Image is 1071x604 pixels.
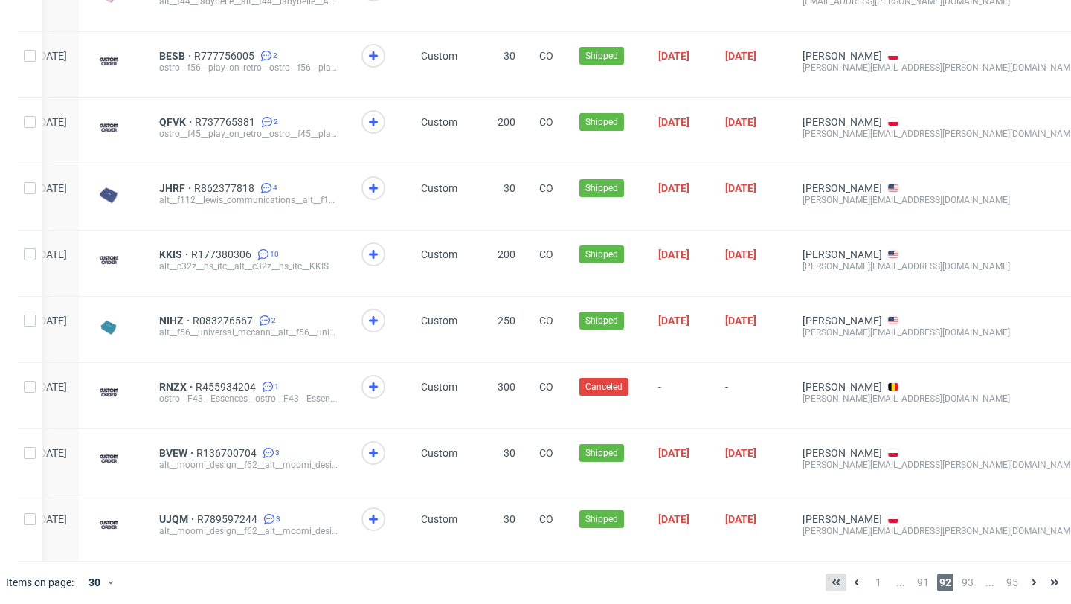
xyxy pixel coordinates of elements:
[725,182,756,194] span: [DATE]
[498,248,515,260] span: 200
[803,182,882,194] a: [PERSON_NAME]
[159,459,338,471] div: alt__moomi_design__f62__alt__moomi_design__f62__BVEW
[91,182,126,207] img: data
[539,447,553,459] span: CO
[421,447,457,459] span: Custom
[91,385,126,400] img: data
[725,50,756,62] span: [DATE]
[273,50,277,62] span: 2
[91,54,126,69] img: data
[915,574,931,591] span: 91
[159,260,338,272] div: alt__c32z__hs_itc__alt__c32z__hs_itc__KKIS
[498,116,515,128] span: 200
[6,575,74,590] span: Items on page:
[197,513,260,525] span: R789597244
[803,248,882,260] a: [PERSON_NAME]
[91,121,126,135] img: data
[658,182,689,194] span: [DATE]
[658,315,689,327] span: [DATE]
[803,315,882,327] a: [PERSON_NAME]
[159,50,194,62] a: BESB
[585,181,618,195] span: Shipped
[539,116,553,128] span: CO
[539,315,553,327] span: CO
[585,446,618,460] span: Shipped
[421,513,457,525] span: Custom
[257,50,277,62] a: 2
[196,447,260,459] a: R136700704
[159,62,338,74] div: ostro__f56__play_on_retro__ostro__f56__play_on_retro__BESB
[270,248,279,260] span: 10
[159,182,194,194] span: JHRF
[498,315,515,327] span: 250
[274,381,279,393] span: 1
[504,50,515,62] span: 30
[91,315,126,339] img: data
[585,248,618,261] span: Shipped
[870,574,887,591] span: 1
[159,128,338,140] div: ostro__f45__play_on_retro__ostro__f45__play_on_retro__QFVK
[539,248,553,260] span: CO
[658,50,689,62] span: [DATE]
[260,513,280,525] a: 3
[159,447,196,459] span: BVEW
[421,248,457,260] span: Custom
[658,248,689,260] span: [DATE]
[585,380,623,393] span: Canceled
[191,248,254,260] span: R177380306
[196,381,259,393] span: R455934204
[91,518,126,533] img: data
[159,315,193,327] a: NIHZ
[504,447,515,459] span: 30
[725,315,756,327] span: [DATE]
[959,574,976,591] span: 93
[159,327,338,338] div: alt__f56__universal_mccann__alt__f56__universal_mccann__NIHZ
[658,513,689,525] span: [DATE]
[937,574,953,591] span: 92
[504,182,515,194] span: 30
[421,381,457,393] span: Custom
[257,182,277,194] a: 4
[159,116,195,128] a: QFVK
[725,116,756,128] span: [DATE]
[585,115,618,129] span: Shipped
[725,513,756,525] span: [DATE]
[159,513,197,525] a: UJQM
[892,574,909,591] span: ...
[159,194,338,206] div: alt__f112__lewis_communications__alt__f112__lewis_communications__JHRF
[194,50,257,62] a: R777756005
[982,574,998,591] span: ...
[498,381,515,393] span: 300
[256,315,276,327] a: 2
[803,50,882,62] a: [PERSON_NAME]
[539,381,553,393] span: CO
[80,572,106,593] div: 30
[504,513,515,525] span: 30
[258,116,278,128] a: 2
[539,50,553,62] span: CO
[159,248,191,260] a: KKIS
[91,452,126,466] img: data
[193,315,256,327] a: R083276567
[421,116,457,128] span: Custom
[658,447,689,459] span: [DATE]
[254,248,279,260] a: 10
[803,513,882,525] a: [PERSON_NAME]
[803,447,882,459] a: [PERSON_NAME]
[195,116,258,128] a: R737765381
[275,447,280,459] span: 3
[276,513,280,525] span: 3
[539,513,553,525] span: CO
[91,253,126,268] img: data
[271,315,276,327] span: 2
[725,447,756,459] span: [DATE]
[658,116,689,128] span: [DATE]
[159,381,196,393] a: RNZX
